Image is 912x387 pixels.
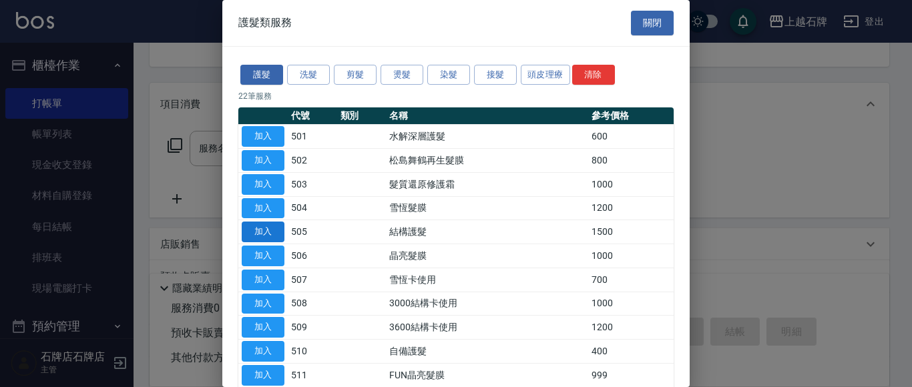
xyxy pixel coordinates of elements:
[287,65,330,85] button: 洗髮
[386,363,588,387] td: FUN晶亮髮膜
[288,363,337,387] td: 511
[588,316,674,340] td: 1200
[288,196,337,220] td: 504
[381,65,423,85] button: 燙髮
[588,244,674,268] td: 1000
[588,196,674,220] td: 1200
[288,268,337,292] td: 507
[588,340,674,364] td: 400
[242,365,284,386] button: 加入
[386,340,588,364] td: 自備護髮
[242,270,284,290] button: 加入
[386,292,588,316] td: 3000結構卡使用
[386,107,588,125] th: 名稱
[288,292,337,316] td: 508
[386,125,588,149] td: 水解深層護髮
[288,125,337,149] td: 501
[242,150,284,171] button: 加入
[474,65,517,85] button: 接髮
[588,268,674,292] td: 700
[631,11,674,35] button: 關閉
[288,107,337,125] th: 代號
[288,172,337,196] td: 503
[242,317,284,338] button: 加入
[386,244,588,268] td: 晶亮髮膜
[238,16,292,29] span: 護髮類服務
[288,316,337,340] td: 509
[242,222,284,242] button: 加入
[386,268,588,292] td: 雪恆卡使用
[337,107,387,125] th: 類別
[242,294,284,314] button: 加入
[334,65,377,85] button: 剪髮
[288,340,337,364] td: 510
[386,196,588,220] td: 雪恆髮膜
[588,125,674,149] td: 600
[288,220,337,244] td: 505
[242,246,284,266] button: 加入
[386,149,588,173] td: 松島舞鶴再生髮膜
[240,65,283,85] button: 護髮
[588,172,674,196] td: 1000
[588,292,674,316] td: 1000
[572,65,615,85] button: 清除
[386,316,588,340] td: 3600結構卡使用
[242,174,284,195] button: 加入
[242,126,284,147] button: 加入
[288,244,337,268] td: 506
[427,65,470,85] button: 染髮
[386,172,588,196] td: 髮質還原修護霜
[238,90,674,102] p: 22 筆服務
[588,107,674,125] th: 參考價格
[242,198,284,219] button: 加入
[386,220,588,244] td: 結構護髮
[521,65,570,85] button: 頭皮理療
[588,363,674,387] td: 999
[588,220,674,244] td: 1500
[288,149,337,173] td: 502
[588,149,674,173] td: 800
[242,341,284,362] button: 加入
